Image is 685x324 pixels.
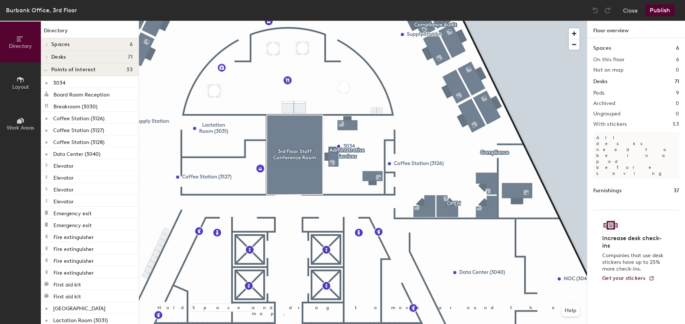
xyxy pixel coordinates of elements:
[130,42,133,48] span: 6
[53,137,104,145] p: Coffee Station (3128)
[51,42,70,48] span: Spaces
[53,161,74,169] p: Elevator
[593,121,627,127] h2: With stickers
[6,6,77,15] div: Burbank Office, 3rd Floor
[9,43,32,49] span: Directory
[676,111,679,117] h2: 0
[592,7,599,14] img: Undo
[676,101,679,107] h2: 0
[602,275,646,281] span: Get your stickers
[53,315,108,324] p: Lactation Room (3031)
[676,90,679,96] h2: 9
[53,256,94,264] p: Fire extinguisher
[593,44,611,52] h1: Spaces
[51,67,95,73] span: Points of interest
[51,54,66,60] span: Desks
[645,4,675,16] button: Publish
[53,184,74,193] p: Elevator
[126,67,133,73] span: 33
[673,187,679,195] h1: 37
[53,149,100,157] p: Data Center (3040)
[53,244,94,252] p: Fire extinguisher
[602,252,666,272] p: Companies that use desk stickers have up to 25% more check-ins.
[593,111,621,117] h2: Ungrouped
[12,84,29,90] span: Layout
[676,57,679,63] h2: 6
[53,125,104,134] p: Coffee Station (3127)
[53,232,94,240] p: Fire extinguisher
[53,208,92,217] p: Emergency exit
[7,125,34,131] span: Work Areas
[53,303,105,312] p: [GEOGRAPHIC_DATA]
[53,220,92,229] p: Emergency exit
[593,67,623,73] h2: Not on map
[53,101,97,110] p: Breakroom (3030)
[593,57,625,63] h2: On this floor
[128,54,133,60] span: 71
[562,305,580,317] button: Help
[602,235,666,249] h4: Increase desk check-ins
[623,4,638,16] button: Close
[593,90,604,96] h2: Pods
[602,275,655,282] a: Get your stickers
[587,21,685,38] h1: Floor overview
[604,7,611,14] img: Redo
[41,27,139,38] h1: Directory
[602,219,619,232] img: Sticker logo
[593,101,615,107] h2: Archived
[53,268,94,276] p: Fire extinguisher
[53,291,81,300] p: First aid kit
[673,121,679,127] h2: 53
[53,113,104,122] p: Coffee Station (3126)
[676,67,679,73] h2: 0
[53,78,65,86] p: 3034
[53,89,110,98] p: Board Room Reception
[676,44,679,52] h1: 6
[593,132,679,179] p: All desks need to be in a pod before saving
[675,78,679,86] h1: 71
[53,279,81,288] p: First aid kit
[53,173,74,181] p: Elevator
[53,196,74,205] p: Elevator
[593,187,621,195] h1: Furnishings
[593,78,607,86] h1: Desks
